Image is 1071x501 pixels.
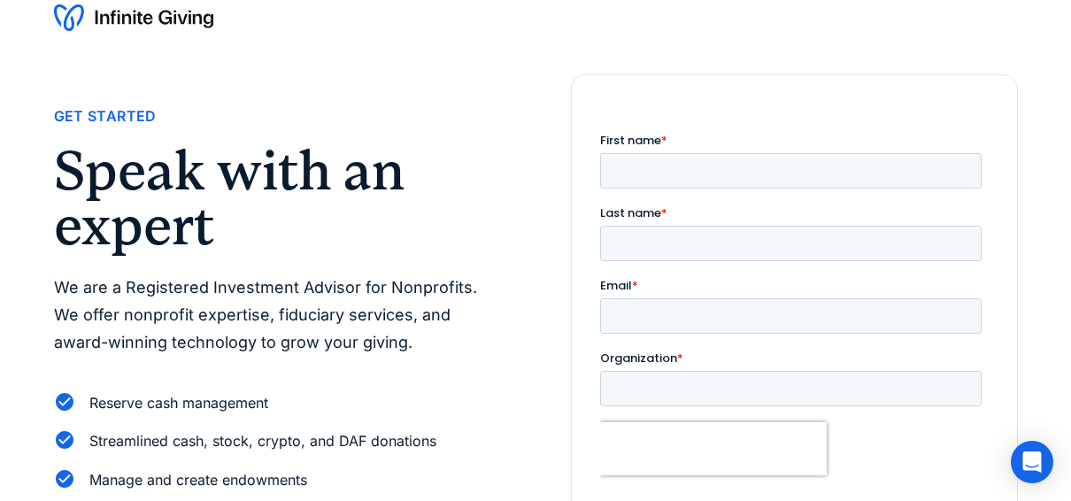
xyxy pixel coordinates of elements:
div: Open Intercom Messenger [1011,441,1053,483]
div: Manage and create endowments [89,468,307,492]
div: Streamlined cash, stock, crypto, and DAF donations [89,429,436,453]
h2: Speak with an expert [54,143,501,254]
div: Reserve cash management [89,391,268,415]
div: Get Started [54,104,157,128]
p: We are a Registered Investment Advisor for Nonprofits. We offer nonprofit expertise, fiduciary se... [54,274,501,356]
iframe: Form 0 [600,132,989,500]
